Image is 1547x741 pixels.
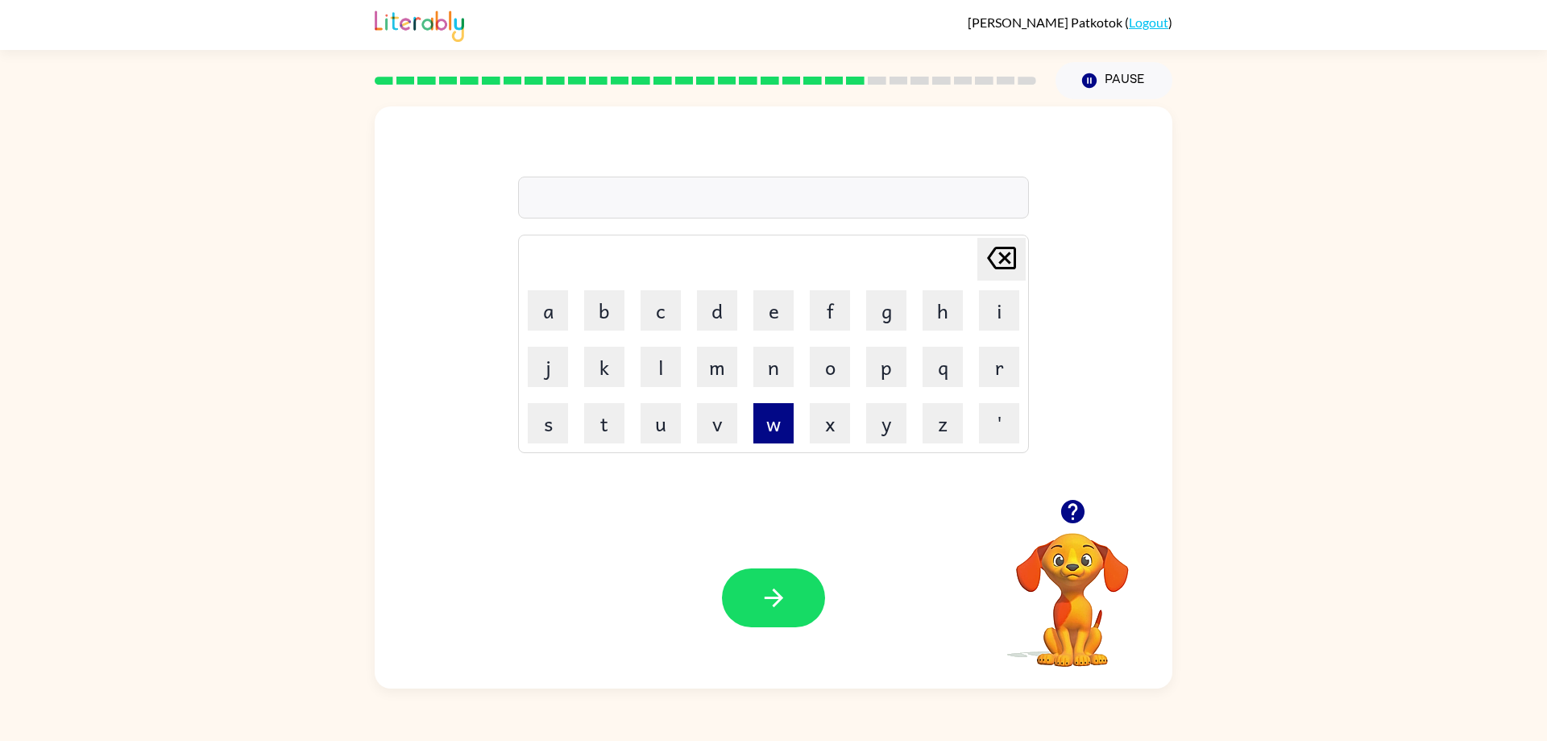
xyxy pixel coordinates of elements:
[968,15,1172,30] div: ( )
[1129,15,1168,30] a: Logout
[866,403,906,443] button: y
[697,403,737,443] button: v
[697,290,737,331] button: d
[753,347,794,387] button: n
[992,508,1153,669] video: Your browser must support playing .mp4 files to use Literably. Please try using another browser.
[753,403,794,443] button: w
[528,347,568,387] button: j
[753,290,794,331] button: e
[641,290,681,331] button: c
[584,290,624,331] button: b
[968,15,1125,30] span: [PERSON_NAME] Patkotok
[810,403,850,443] button: x
[866,290,906,331] button: g
[979,347,1019,387] button: r
[528,290,568,331] button: a
[923,403,963,443] button: z
[584,347,624,387] button: k
[979,403,1019,443] button: '
[584,403,624,443] button: t
[697,347,737,387] button: m
[641,347,681,387] button: l
[1056,62,1172,99] button: Pause
[923,290,963,331] button: h
[810,290,850,331] button: f
[375,6,464,42] img: Literably
[641,403,681,443] button: u
[810,347,850,387] button: o
[979,290,1019,331] button: i
[528,403,568,443] button: s
[923,347,963,387] button: q
[866,347,906,387] button: p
